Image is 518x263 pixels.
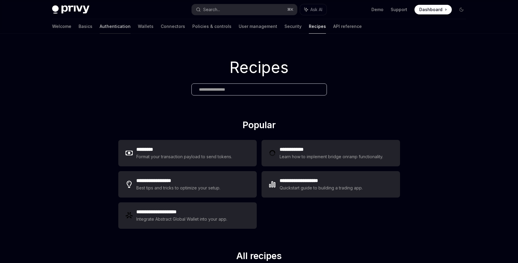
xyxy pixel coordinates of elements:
[371,7,383,13] a: Demo
[262,140,400,166] a: **** **** ***Learn how to implement bridge onramp functionality.
[309,19,326,34] a: Recipes
[333,19,362,34] a: API reference
[284,19,302,34] a: Security
[161,19,185,34] a: Connectors
[300,4,327,15] button: Ask AI
[287,7,293,12] span: ⌘ K
[118,140,257,166] a: **** ****Format your transaction payload to send tokens.
[192,4,297,15] button: Search...⌘K
[192,19,231,34] a: Policies & controls
[136,153,232,160] div: Format your transaction payload to send tokens.
[118,119,400,133] h2: Popular
[310,7,322,13] span: Ask AI
[414,5,452,14] a: Dashboard
[52,5,89,14] img: dark logo
[457,5,466,14] button: Toggle dark mode
[391,7,407,13] a: Support
[138,19,154,34] a: Wallets
[203,6,220,13] div: Search...
[136,216,228,223] div: Integrate Abstract Global Wallet into your app.
[100,19,131,34] a: Authentication
[280,184,363,192] div: Quickstart guide to building a trading app.
[280,153,385,160] div: Learn how to implement bridge onramp functionality.
[52,19,71,34] a: Welcome
[419,7,442,13] span: Dashboard
[136,184,221,192] div: Best tips and tricks to optimize your setup.
[239,19,277,34] a: User management
[79,19,92,34] a: Basics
